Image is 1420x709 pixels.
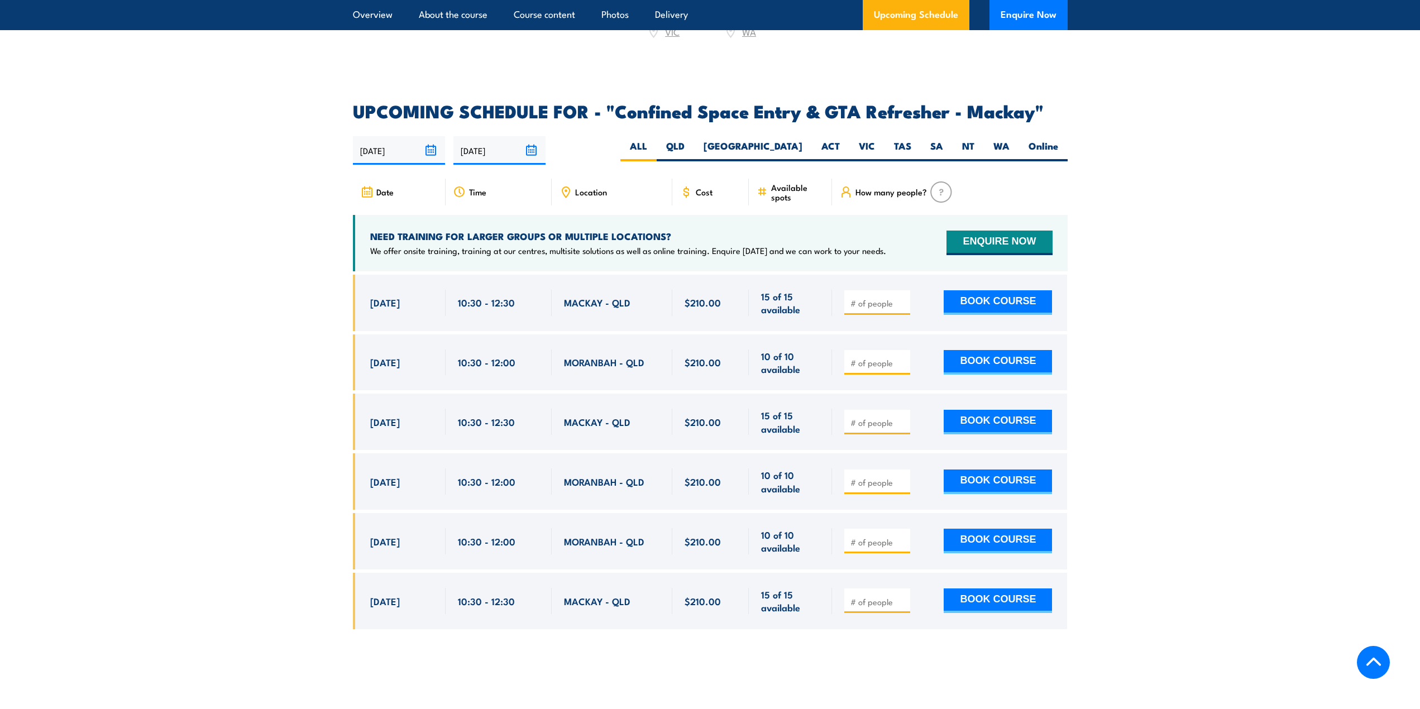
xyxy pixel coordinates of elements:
[953,140,984,161] label: NT
[685,475,721,488] span: $210.00
[370,475,400,488] span: [DATE]
[458,475,515,488] span: 10:30 - 12:00
[370,595,400,607] span: [DATE]
[761,528,820,554] span: 10 of 10 available
[761,349,820,376] span: 10 of 10 available
[370,535,400,548] span: [DATE]
[453,136,546,165] input: To date
[353,136,445,165] input: From date
[984,140,1019,161] label: WA
[771,183,824,202] span: Available spots
[458,356,515,368] span: 10:30 - 12:00
[850,536,906,548] input: # of people
[685,415,721,428] span: $210.00
[564,356,644,368] span: MORANBAH - QLD
[944,588,1052,613] button: BOOK COURSE
[685,595,721,607] span: $210.00
[944,529,1052,553] button: BOOK COURSE
[370,296,400,309] span: [DATE]
[944,410,1052,434] button: BOOK COURSE
[855,187,927,197] span: How many people?
[761,409,820,435] span: 15 of 15 available
[657,140,694,161] label: QLD
[761,468,820,495] span: 10 of 10 available
[850,417,906,428] input: # of people
[850,596,906,607] input: # of people
[685,356,721,368] span: $210.00
[944,470,1052,494] button: BOOK COURSE
[458,535,515,548] span: 10:30 - 12:00
[564,535,644,548] span: MORANBAH - QLD
[370,245,886,256] p: We offer onsite training, training at our centres, multisite solutions as well as online training...
[761,290,820,316] span: 15 of 15 available
[1019,140,1068,161] label: Online
[564,415,630,428] span: MACKAY - QLD
[850,298,906,309] input: # of people
[458,595,515,607] span: 10:30 - 12:30
[694,140,812,161] label: [GEOGRAPHIC_DATA]
[850,357,906,368] input: # of people
[685,535,721,548] span: $210.00
[685,296,721,309] span: $210.00
[946,231,1052,255] button: ENQUIRE NOW
[850,477,906,488] input: # of people
[376,187,394,197] span: Date
[761,588,820,614] span: 15 of 15 available
[944,350,1052,375] button: BOOK COURSE
[575,187,607,197] span: Location
[370,415,400,428] span: [DATE]
[812,140,849,161] label: ACT
[458,296,515,309] span: 10:30 - 12:30
[353,103,1068,118] h2: UPCOMING SCHEDULE FOR - "Confined Space Entry & GTA Refresher - Mackay"
[620,140,657,161] label: ALL
[696,187,713,197] span: Cost
[458,415,515,428] span: 10:30 - 12:30
[564,595,630,607] span: MACKAY - QLD
[469,187,486,197] span: Time
[370,356,400,368] span: [DATE]
[944,290,1052,315] button: BOOK COURSE
[564,296,630,309] span: MACKAY - QLD
[884,140,921,161] label: TAS
[370,230,886,242] h4: NEED TRAINING FOR LARGER GROUPS OR MULTIPLE LOCATIONS?
[921,140,953,161] label: SA
[564,475,644,488] span: MORANBAH - QLD
[849,140,884,161] label: VIC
